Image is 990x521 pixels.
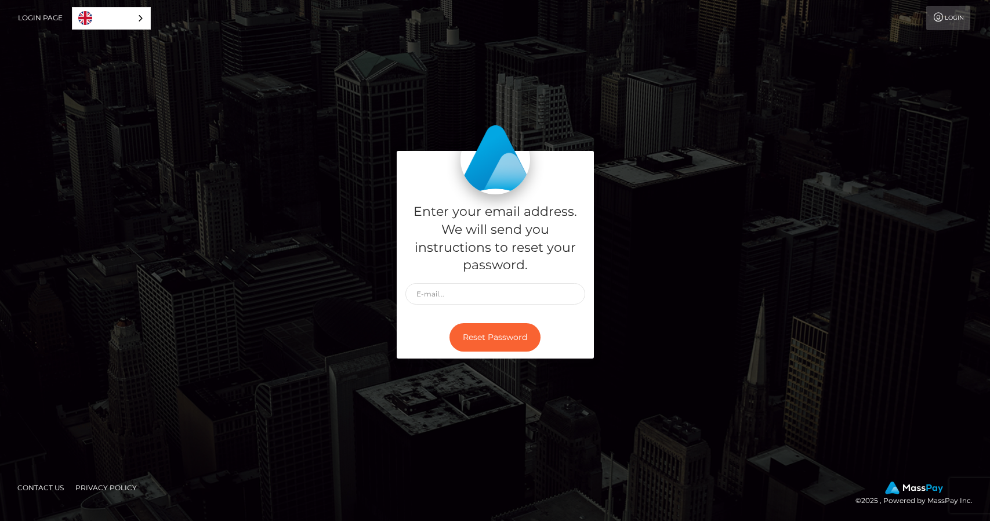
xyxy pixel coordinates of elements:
[460,125,530,194] img: MassPay Login
[72,7,151,30] div: Language
[405,203,585,274] h5: Enter your email address. We will send you instructions to reset your password.
[855,482,981,507] div: © 2025 , Powered by MassPay Inc.
[405,283,585,305] input: E-mail...
[926,6,970,30] a: Login
[18,6,63,30] a: Login Page
[885,482,943,494] img: MassPay
[13,479,68,497] a: Contact Us
[449,323,541,352] button: Reset Password
[72,7,151,30] aside: Language selected: English
[72,8,150,29] a: English
[71,479,142,497] a: Privacy Policy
